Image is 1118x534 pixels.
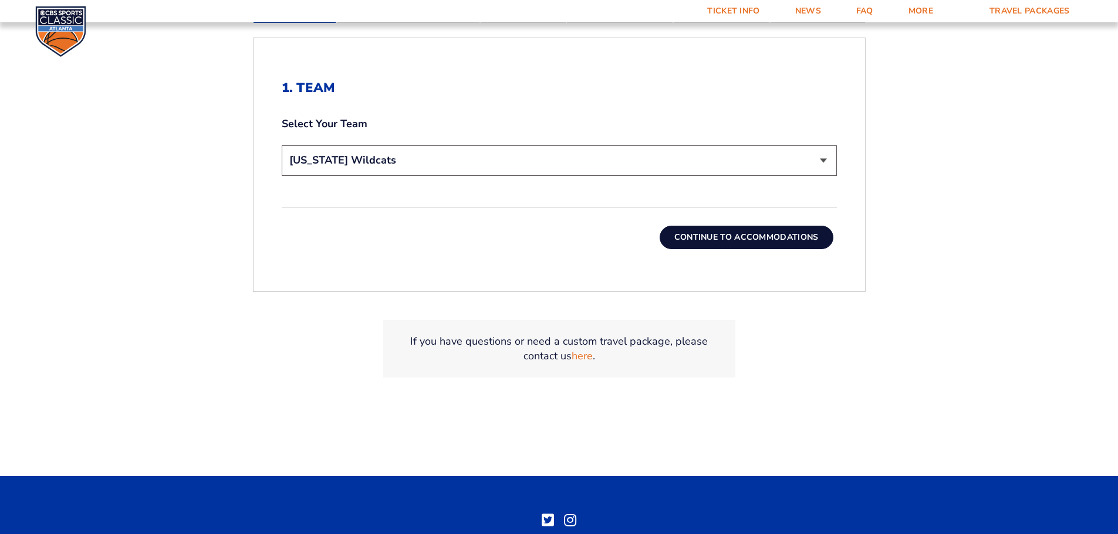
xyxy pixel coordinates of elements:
[282,117,837,131] label: Select Your Team
[572,349,593,363] a: here
[282,80,837,96] h2: 1. Team
[660,226,833,249] button: Continue To Accommodations
[35,6,86,57] img: CBS Sports Classic
[397,334,721,363] p: If you have questions or need a custom travel package, please contact us .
